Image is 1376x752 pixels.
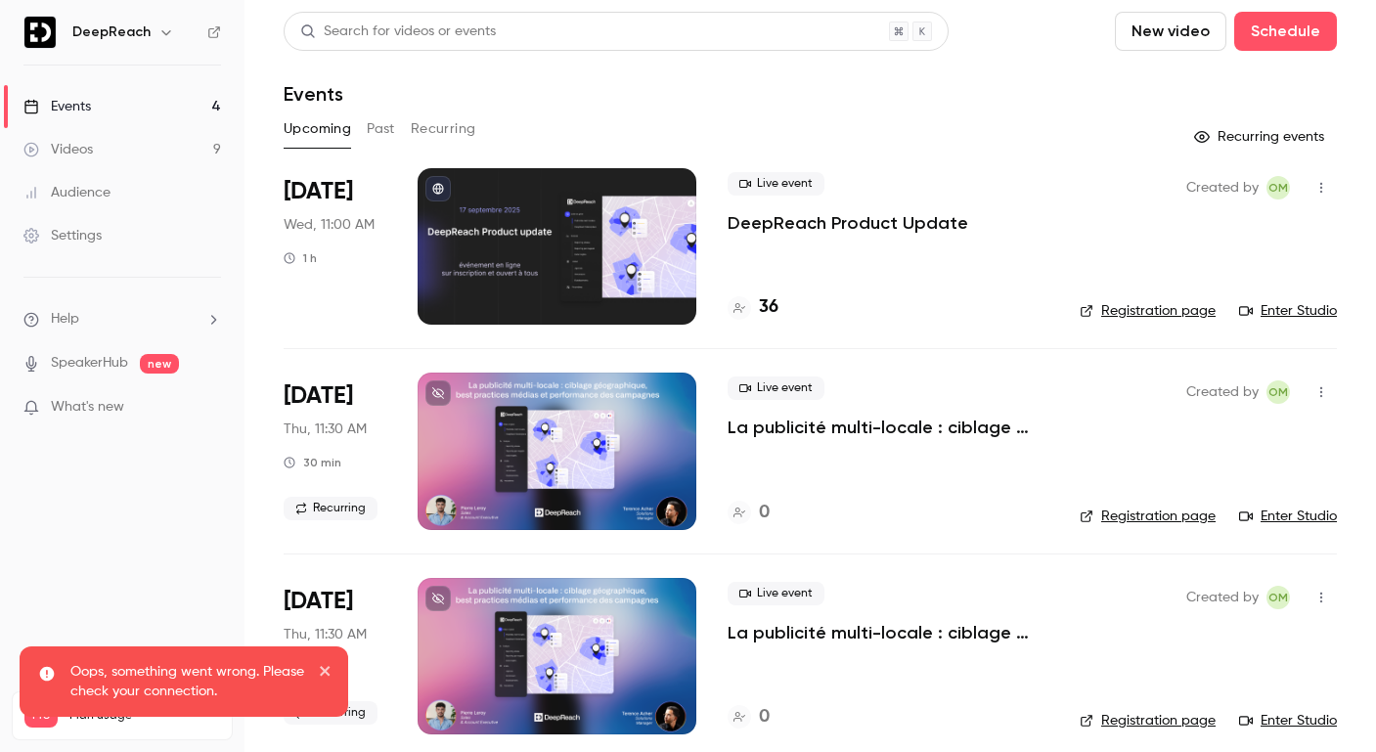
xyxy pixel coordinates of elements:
h4: 0 [759,704,770,730]
span: Recurring [284,497,377,520]
li: help-dropdown-opener [23,309,221,330]
span: Live event [728,582,824,605]
span: OM [1268,176,1288,199]
span: [DATE] [284,176,353,207]
p: Oops, something went wrong. Please check your connection. [70,662,305,701]
a: La publicité multi-locale : ciblage géographique, best practices médias et performance des campagnes [728,621,1048,644]
span: Created by [1186,176,1259,199]
span: new [140,354,179,374]
a: Enter Studio [1239,507,1337,526]
a: 0 [728,500,770,526]
span: Olivier Milcent [1266,586,1290,609]
a: 36 [728,294,778,321]
div: 30 min [284,455,341,470]
span: Olivier Milcent [1266,380,1290,404]
button: Schedule [1234,12,1337,51]
a: SpeakerHub [51,353,128,374]
div: Audience [23,183,111,202]
div: Jan 8 Thu, 11:30 AM (Europe/Paris) [284,578,386,734]
button: Upcoming [284,113,351,145]
div: Nov 13 Thu, 11:30 AM (Europe/Paris) [284,373,386,529]
span: Created by [1186,586,1259,609]
a: Registration page [1080,507,1216,526]
span: Thu, 11:30 AM [284,420,367,439]
span: Help [51,309,79,330]
h4: 0 [759,500,770,526]
button: New video [1115,12,1226,51]
span: Thu, 11:30 AM [284,625,367,644]
div: Videos [23,140,93,159]
span: Olivier Milcent [1266,176,1290,199]
span: OM [1268,380,1288,404]
div: Sep 17 Wed, 11:00 AM (Europe/Paris) [284,168,386,325]
div: Settings [23,226,102,245]
h6: DeepReach [72,22,151,42]
a: Registration page [1080,711,1216,730]
button: Recurring events [1185,121,1337,153]
a: Registration page [1080,301,1216,321]
span: What's new [51,397,124,418]
iframe: Noticeable Trigger [198,399,221,417]
span: [DATE] [284,586,353,617]
span: Live event [728,376,824,400]
h4: 36 [759,294,778,321]
button: Recurring [411,113,476,145]
span: OM [1268,586,1288,609]
button: close [319,662,333,686]
a: DeepReach Product Update [728,211,968,235]
a: 0 [728,704,770,730]
h1: Events [284,82,343,106]
span: Created by [1186,380,1259,404]
div: Search for videos or events [300,22,496,42]
a: Enter Studio [1239,301,1337,321]
a: Enter Studio [1239,711,1337,730]
div: 1 h [284,250,317,266]
span: [DATE] [284,380,353,412]
img: DeepReach [24,17,56,48]
span: Live event [728,172,824,196]
span: Wed, 11:00 AM [284,215,375,235]
div: Events [23,97,91,116]
button: Past [367,113,395,145]
a: La publicité multi-locale : ciblage géographique, best practices médias et performance des campagnes [728,416,1048,439]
